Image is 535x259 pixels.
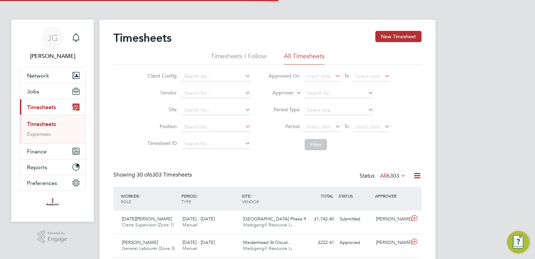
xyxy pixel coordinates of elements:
button: Filter [305,139,327,150]
li: Timesheets I Follow [211,52,266,65]
span: To [342,71,351,80]
label: Period Type [268,106,300,113]
label: Client Config [145,73,177,79]
button: Engage Resource Center [507,231,529,253]
span: Jobs [27,88,39,95]
span: TYPE [181,199,191,204]
span: / [139,193,140,199]
div: SITE [240,190,301,208]
span: [DATE] - [DATE] [182,239,215,245]
nav: Main navigation [11,20,94,222]
li: All Timesheets [284,52,325,65]
span: Manual [182,245,197,251]
span: Preferences [27,180,57,186]
span: General Labourer (Zone 3) [122,245,175,251]
span: Select date [306,124,331,130]
input: Search for... [182,105,251,115]
button: New Timesheet [375,31,422,42]
div: £1,742.40 [300,213,337,225]
div: Status [360,171,408,181]
div: Approved [337,237,373,248]
span: [DATE][PERSON_NAME] [122,216,172,222]
span: [GEOGRAPHIC_DATA] Phase 9.… [243,216,312,222]
span: 30 of [137,171,149,178]
h2: Timesheets [113,31,172,45]
a: Timesheets [27,121,56,127]
div: Showing [113,171,193,179]
div: PERIOD [180,190,240,208]
span: VENDOR [242,199,259,204]
div: [PERSON_NAME] [373,213,410,225]
span: / [196,193,198,199]
span: Madigangill Resource Li… [243,245,297,251]
button: Finance [20,144,85,159]
img: madigangill-logo-retina.png [44,198,60,209]
span: Timesheets [27,104,56,111]
div: Submitted [337,213,373,225]
input: Search for... [182,88,251,98]
input: Search for... [182,139,251,149]
label: Approved On [268,73,300,79]
span: Network [27,72,49,79]
span: 6303 [387,172,399,179]
div: WORKER [119,190,180,208]
input: Search for... [305,88,374,98]
span: Select date [355,73,380,79]
div: £222.41 [300,237,337,248]
label: Period [268,123,300,129]
label: Timesheet ID [145,140,177,146]
span: Select date [355,124,380,130]
a: Go to home page [20,198,85,209]
label: Site [145,106,177,113]
label: Position [145,123,177,129]
div: APPROVER [373,190,410,202]
span: 6303 Timesheets [137,171,192,178]
span: Engage [48,236,67,242]
span: Finance [27,148,47,155]
span: / [250,193,252,199]
input: Search for... [182,122,251,132]
label: Approver [262,89,294,97]
button: Reports [20,159,85,175]
div: STATUS [337,190,373,202]
input: Search for... [182,72,251,81]
span: Powered by [48,230,67,236]
button: Jobs [20,84,85,99]
input: Select one [305,105,374,115]
label: All [380,172,406,179]
span: Madigangill Resource Li… [243,222,297,228]
a: Powered byEngage [38,230,68,244]
span: Crane Supervisor (Zone 1) [122,222,174,228]
div: Timesheets [20,115,85,143]
span: To [342,122,351,131]
span: Jordan Gutteride [20,52,85,60]
label: Vendor [145,89,177,96]
button: Preferences [20,175,85,191]
button: Network [20,68,85,83]
span: Maidenhead St Cloud… [243,239,292,245]
button: Timesheets [20,99,85,115]
span: JG [47,33,58,42]
span: [PERSON_NAME] [122,239,158,245]
a: JG[PERSON_NAME] [20,27,85,60]
span: Reports [27,164,47,171]
span: Select date [306,73,331,79]
span: TOTAL [321,193,333,199]
div: [PERSON_NAME] [373,237,410,248]
a: Expenses [27,131,51,137]
span: Manual [182,222,197,228]
span: [DATE] - [DATE] [182,216,215,222]
span: ROLE [121,199,131,204]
